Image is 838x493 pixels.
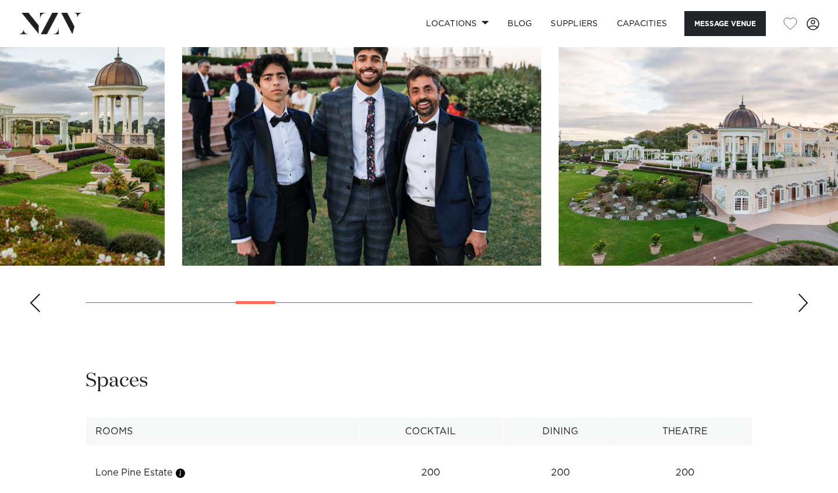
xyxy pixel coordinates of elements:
[86,459,358,487] td: Lone Pine Estate
[417,11,498,36] a: Locations
[86,368,148,394] h2: Spaces
[618,459,752,487] td: 200
[503,417,617,446] th: Dining
[618,417,752,446] th: Theatre
[684,11,766,36] button: Message Venue
[503,459,617,487] td: 200
[608,11,677,36] a: Capacities
[358,417,503,446] th: Cocktail
[541,11,607,36] a: SUPPLIERS
[182,2,541,266] swiper-slide: 8 / 30
[19,13,82,34] img: nzv-logo.png
[358,459,503,487] td: 200
[498,11,541,36] a: BLOG
[86,417,358,446] th: Rooms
